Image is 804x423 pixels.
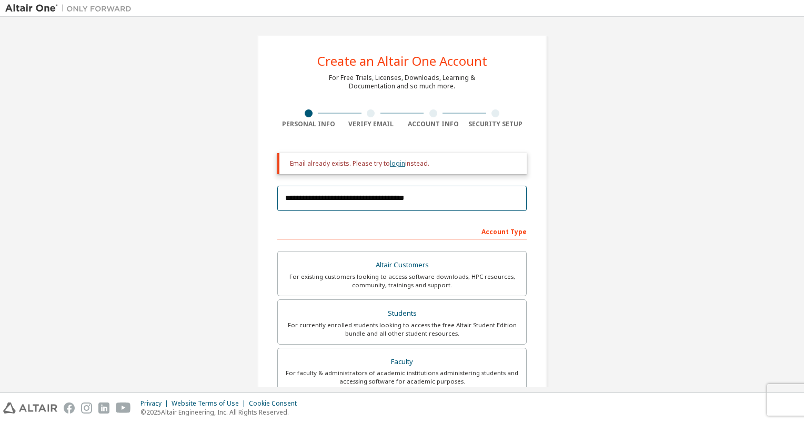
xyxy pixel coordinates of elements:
[140,408,303,417] p: © 2025 Altair Engineering, Inc. All Rights Reserved.
[317,55,487,67] div: Create an Altair One Account
[64,402,75,414] img: facebook.svg
[290,159,518,168] div: Email already exists. Please try to instead.
[277,120,340,128] div: Personal Info
[249,399,303,408] div: Cookie Consent
[116,402,131,414] img: youtube.svg
[284,369,520,386] div: For faculty & administrators of academic institutions administering students and accessing softwa...
[390,159,405,168] a: login
[172,399,249,408] div: Website Terms of Use
[98,402,109,414] img: linkedin.svg
[277,223,527,239] div: Account Type
[81,402,92,414] img: instagram.svg
[284,273,520,289] div: For existing customers looking to access software downloads, HPC resources, community, trainings ...
[340,120,403,128] div: Verify Email
[3,402,57,414] img: altair_logo.svg
[140,399,172,408] div: Privacy
[5,3,137,14] img: Altair One
[329,74,475,90] div: For Free Trials, Licenses, Downloads, Learning & Documentation and so much more.
[284,258,520,273] div: Altair Customers
[465,120,527,128] div: Security Setup
[284,355,520,369] div: Faculty
[402,120,465,128] div: Account Info
[284,321,520,338] div: For currently enrolled students looking to access the free Altair Student Edition bundle and all ...
[284,306,520,321] div: Students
